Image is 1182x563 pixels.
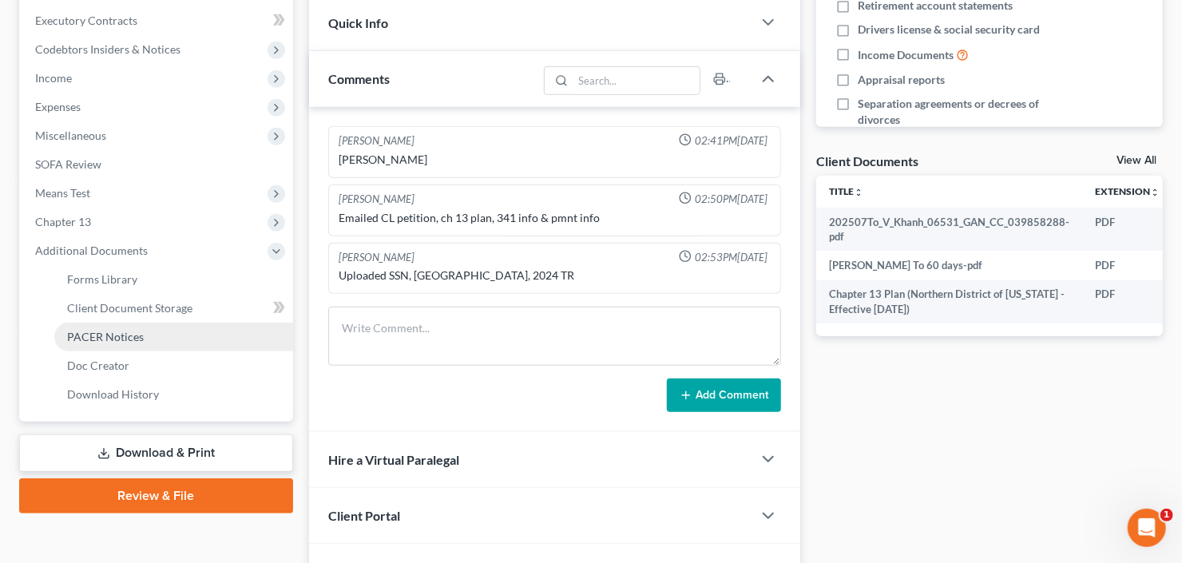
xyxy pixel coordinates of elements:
[328,508,400,523] span: Client Portal
[1082,280,1172,324] td: PDF
[35,157,101,171] span: SOFA Review
[816,251,1082,280] td: [PERSON_NAME] To 60 days-pdf
[328,452,459,467] span: Hire a Virtual Paralegal
[35,14,137,27] span: Executory Contracts
[1160,509,1173,521] span: 1
[1082,251,1172,280] td: PDF
[54,265,293,294] a: Forms Library
[1082,208,1172,252] td: PDF
[1117,155,1156,166] a: View All
[695,250,768,265] span: 02:53PM[DATE]
[328,15,388,30] span: Quick Info
[816,280,1082,324] td: Chapter 13 Plan (Northern District of [US_STATE] - Effective [DATE])
[667,379,781,412] button: Add Comment
[35,186,90,200] span: Means Test
[339,152,771,168] div: [PERSON_NAME]
[695,192,768,207] span: 02:50PM[DATE]
[339,192,414,207] div: [PERSON_NAME]
[858,47,954,63] span: Income Documents
[67,330,144,343] span: PACER Notices
[67,387,159,401] span: Download History
[54,294,293,323] a: Client Document Storage
[35,215,91,228] span: Chapter 13
[1128,509,1166,547] iframe: Intercom live chat
[339,210,771,226] div: Emailed CL petition, ch 13 plan, 341 info & pmnt info
[19,434,293,472] a: Download & Print
[339,133,414,149] div: [PERSON_NAME]
[35,42,180,56] span: Codebtors Insiders & Notices
[1150,188,1160,197] i: unfold_more
[816,208,1082,252] td: 202507To_V_Khanh_06531_GAN_CC_039858288-pdf
[858,22,1040,38] span: Drivers license & social security card
[54,380,293,409] a: Download History
[22,150,293,179] a: SOFA Review
[695,133,768,149] span: 02:41PM[DATE]
[54,323,293,351] a: PACER Notices
[67,359,129,372] span: Doc Creator
[854,188,863,197] i: unfold_more
[54,351,293,380] a: Doc Creator
[858,96,1062,128] span: Separation agreements or decrees of divorces
[816,153,918,169] div: Client Documents
[35,71,72,85] span: Income
[829,185,863,197] a: Titleunfold_more
[22,6,293,35] a: Executory Contracts
[858,72,945,88] span: Appraisal reports
[1095,185,1160,197] a: Extensionunfold_more
[573,67,700,94] input: Search...
[67,272,137,286] span: Forms Library
[67,301,192,315] span: Client Document Storage
[339,268,771,283] div: Uploaded SSN, [GEOGRAPHIC_DATA], 2024 TR
[339,250,414,265] div: [PERSON_NAME]
[35,100,81,113] span: Expenses
[35,129,106,142] span: Miscellaneous
[328,71,390,86] span: Comments
[35,244,148,257] span: Additional Documents
[19,478,293,513] a: Review & File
